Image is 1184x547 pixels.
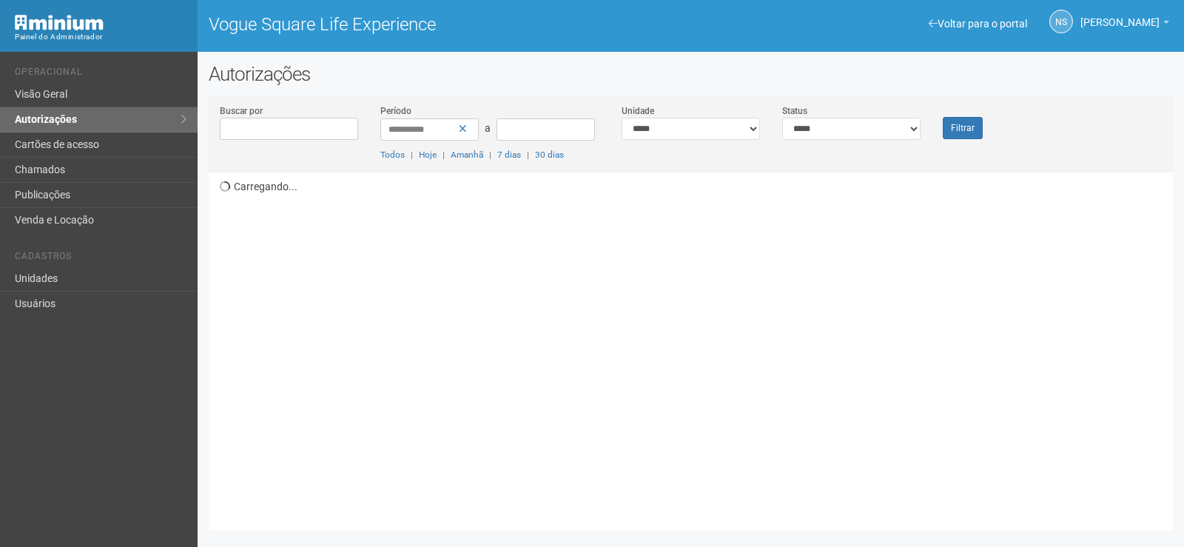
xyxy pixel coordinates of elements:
[15,251,186,266] li: Cadastros
[380,104,411,118] label: Período
[209,63,1173,85] h2: Autorizações
[15,67,186,82] li: Operacional
[220,104,263,118] label: Buscar por
[443,150,445,160] span: |
[1080,19,1169,30] a: [PERSON_NAME]
[220,172,1173,520] div: Carregando...
[1049,10,1073,33] a: NS
[929,18,1027,30] a: Voltar para o portal
[489,150,491,160] span: |
[485,122,491,134] span: a
[497,150,521,160] a: 7 dias
[782,104,807,118] label: Status
[451,150,483,160] a: Amanhã
[380,150,405,160] a: Todos
[411,150,413,160] span: |
[622,104,654,118] label: Unidade
[419,150,437,160] a: Hoje
[535,150,564,160] a: 30 dias
[943,117,983,139] button: Filtrar
[15,15,104,30] img: Minium
[15,30,186,44] div: Painel do Administrador
[209,15,680,34] h1: Vogue Square Life Experience
[527,150,529,160] span: |
[1080,2,1160,28] span: Nicolle Silva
